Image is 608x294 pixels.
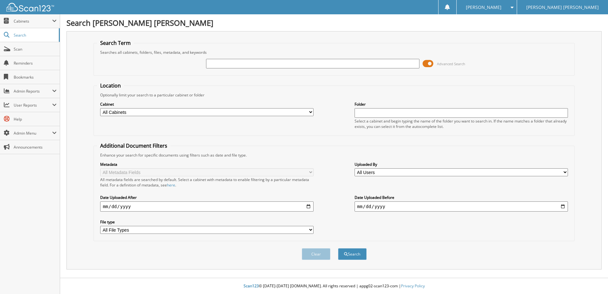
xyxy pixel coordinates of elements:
[97,142,170,149] legend: Additional Document Filters
[100,177,314,188] div: All metadata fields are searched by default. Select a cabinet with metadata to enable filtering b...
[14,116,57,122] span: Help
[14,60,57,66] span: Reminders
[97,152,571,158] div: Enhance your search for specific documents using filters such as date and file type.
[355,201,568,212] input: end
[97,82,124,89] legend: Location
[14,18,52,24] span: Cabinets
[14,32,56,38] span: Search
[100,219,314,225] label: File type
[14,130,52,136] span: Admin Menu
[14,102,52,108] span: User Reports
[576,263,608,294] iframe: Chat Widget
[437,61,465,66] span: Advanced Search
[100,162,314,167] label: Metadata
[355,101,568,107] label: Folder
[526,5,599,9] span: [PERSON_NAME] [PERSON_NAME]
[97,39,134,46] legend: Search Term
[97,50,571,55] div: Searches all cabinets, folders, files, metadata, and keywords
[100,201,314,212] input: start
[338,248,367,260] button: Search
[355,162,568,167] label: Uploaded By
[401,283,425,289] a: Privacy Policy
[355,118,568,129] div: Select a cabinet and begin typing the name of the folder you want to search in. If the name match...
[14,88,52,94] span: Admin Reports
[100,195,314,200] label: Date Uploaded After
[355,195,568,200] label: Date Uploaded Before
[466,5,501,9] span: [PERSON_NAME]
[14,144,57,150] span: Announcements
[244,283,259,289] span: Scan123
[14,46,57,52] span: Scan
[167,182,175,188] a: here
[60,278,608,294] div: © [DATE]-[DATE] [DOMAIN_NAME]. All rights reserved | appg02-scan123-com |
[97,92,571,98] div: Optionally limit your search to a particular cabinet or folder
[6,3,54,11] img: scan123-logo-white.svg
[100,101,314,107] label: Cabinet
[302,248,330,260] button: Clear
[66,17,602,28] h1: Search [PERSON_NAME] [PERSON_NAME]
[14,74,57,80] span: Bookmarks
